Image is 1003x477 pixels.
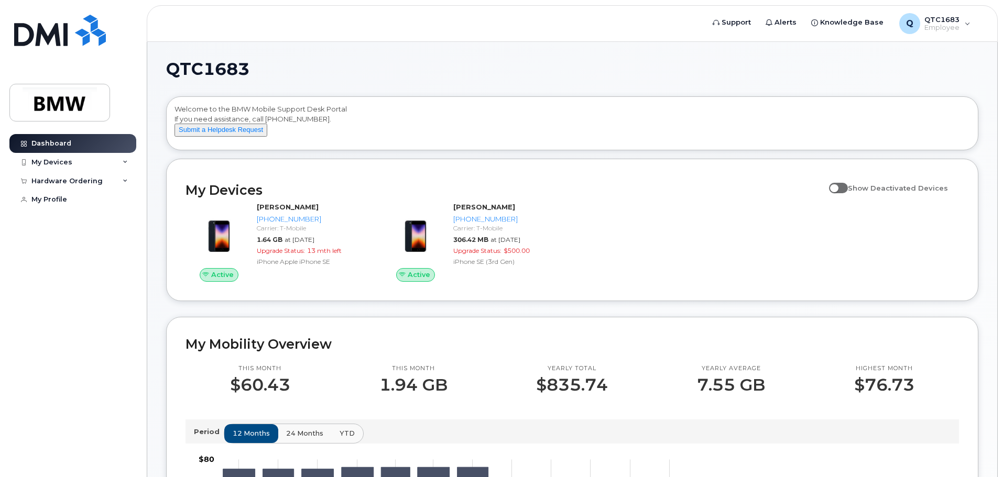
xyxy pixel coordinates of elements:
[186,182,824,198] h2: My Devices
[390,207,441,258] img: image20231002-3703462-1angbar.jpeg
[408,270,430,280] span: Active
[453,224,562,232] div: Carrier: T-Mobile
[453,257,562,266] div: iPhone SE (3rd Gen)
[166,61,249,77] span: QTC1683
[286,428,323,438] span: 24 months
[848,184,948,192] span: Show Deactivated Devices
[257,236,282,243] span: 1.64 GB
[194,427,224,437] p: Period
[307,247,342,254] span: 13 mth left
[697,375,765,394] p: 7.55 GB
[257,224,365,232] div: Carrier: T-Mobile
[453,236,488,243] span: 306.42 MB
[453,247,502,254] span: Upgrade Status:
[382,202,566,282] a: Active[PERSON_NAME][PHONE_NUMBER]Carrier: T-Mobile306.42 MBat [DATE]Upgrade Status:$500.00iPhone ...
[230,364,290,373] p: This month
[854,375,914,394] p: $76.73
[536,375,608,394] p: $835.74
[285,236,314,243] span: at [DATE]
[697,364,765,373] p: Yearly average
[379,375,448,394] p: 1.94 GB
[175,124,267,137] button: Submit a Helpdesk Request
[490,236,520,243] span: at [DATE]
[453,214,562,224] div: [PHONE_NUMBER]
[379,364,448,373] p: This month
[257,247,305,254] span: Upgrade Status:
[257,214,365,224] div: [PHONE_NUMBER]
[340,428,355,438] span: YTD
[186,202,369,282] a: Active[PERSON_NAME][PHONE_NUMBER]Carrier: T-Mobile1.64 GBat [DATE]Upgrade Status:13 mth leftiPhon...
[175,104,970,146] div: Welcome to the BMW Mobile Support Desk Portal If you need assistance, call [PHONE_NUMBER].
[175,125,267,134] a: Submit a Helpdesk Request
[957,431,995,469] iframe: Messenger Launcher
[230,375,290,394] p: $60.43
[829,178,837,186] input: Show Deactivated Devices
[186,336,959,352] h2: My Mobility Overview
[854,364,914,373] p: Highest month
[504,247,530,254] span: $500.00
[536,364,608,373] p: Yearly total
[257,257,365,266] div: iPhone Apple iPhone SE
[211,270,234,280] span: Active
[453,203,515,211] strong: [PERSON_NAME]
[194,207,244,258] img: image20231002-3703462-10zne2t.jpeg
[257,203,319,211] strong: [PERSON_NAME]
[199,454,214,464] tspan: $80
